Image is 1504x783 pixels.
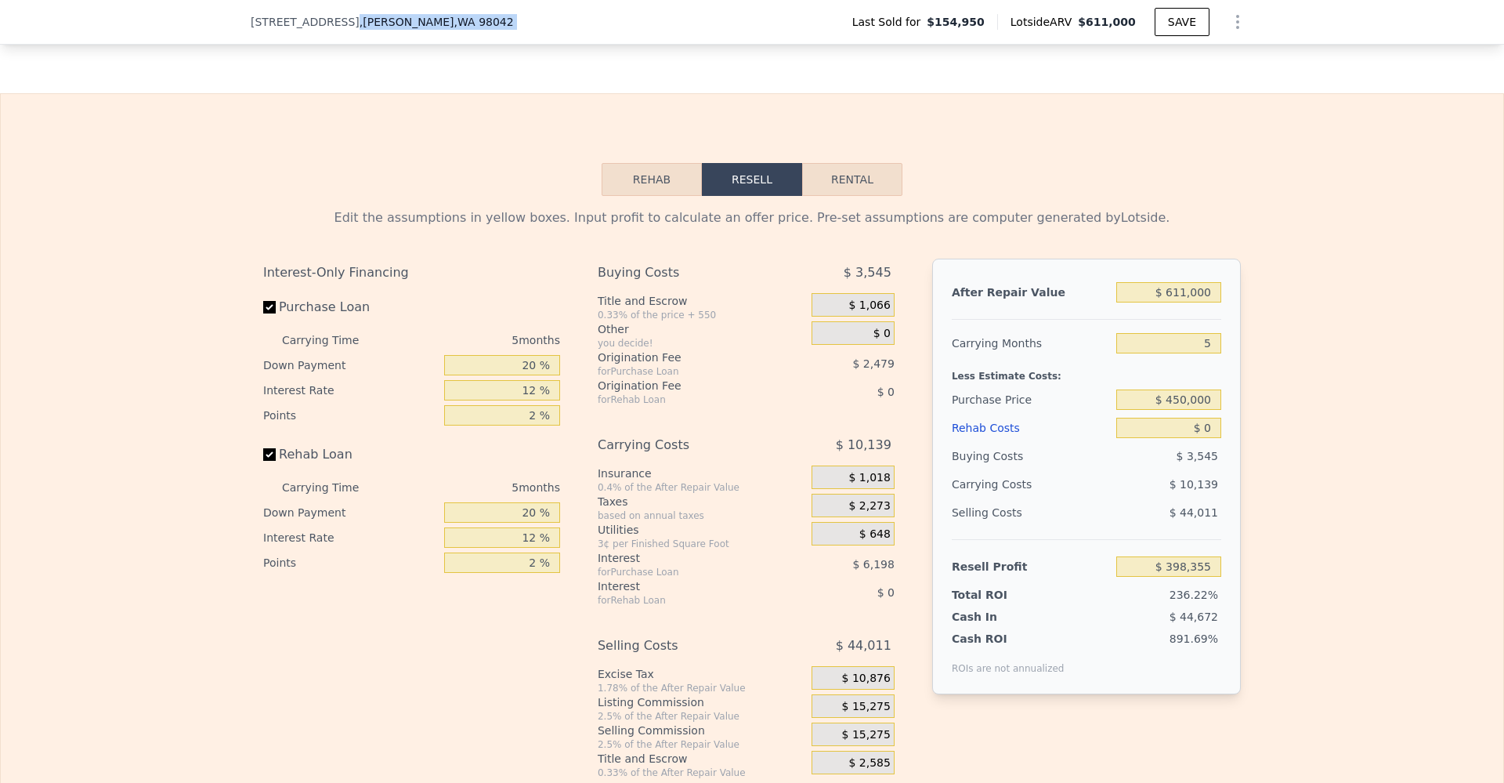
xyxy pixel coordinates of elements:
div: Title and Escrow [598,751,805,767]
button: Resell [702,163,802,196]
button: Rehab [602,163,702,196]
div: 0.33% of the price + 550 [598,309,805,321]
button: SAVE [1155,8,1209,36]
div: Selling Commission [598,723,805,738]
div: Selling Costs [952,498,1110,527]
div: Carrying Costs [952,470,1050,498]
span: [STREET_ADDRESS] [251,14,360,30]
div: Points [263,403,438,428]
div: 0.4% of the After Repair Value [598,481,805,494]
div: Listing Commission [598,694,805,710]
div: Excise Tax [598,666,805,682]
span: $ 10,139 [1170,478,1218,491]
span: Lotside ARV [1010,14,1078,30]
span: 891.69% [1170,633,1218,645]
button: Show Options [1222,6,1253,38]
span: $ 10,139 [836,431,891,459]
div: for Purchase Loan [598,566,772,578]
span: $ 2,273 [848,499,890,513]
div: 0.33% of the After Repair Value [598,767,805,779]
div: ROIs are not annualized [952,647,1065,675]
div: for Rehab Loan [598,594,772,607]
div: Insurance [598,466,805,481]
div: 3¢ per Finished Square Foot [598,538,805,550]
input: Rehab Loan [263,448,276,461]
div: you decide! [598,337,805,350]
div: Interest Rate [263,378,438,403]
div: Cash In [952,609,1050,625]
span: Last Sold for [852,14,927,30]
div: based on annual taxes [598,509,805,522]
span: $154,950 [927,14,985,30]
span: $ 44,011 [1170,506,1218,519]
div: Taxes [598,494,805,509]
div: Points [263,550,438,575]
span: $ 1,018 [848,471,890,485]
div: Title and Escrow [598,293,805,309]
span: $ 44,011 [836,632,891,660]
div: Carrying Time [282,475,384,500]
div: After Repair Value [952,278,1110,306]
div: Resell Profit [952,553,1110,581]
span: $ 3,545 [1177,450,1218,462]
span: $ 15,275 [842,728,891,742]
span: $ 10,876 [842,672,891,686]
div: Origination Fee [598,378,772,393]
div: Interest [598,578,772,594]
span: $ 1,066 [848,299,890,313]
div: Carrying Costs [598,431,772,459]
input: Purchase Loan [263,301,276,314]
span: , WA 98042 [454,16,514,28]
span: $ 15,275 [842,700,891,714]
div: Carrying Time [282,328,384,353]
div: Total ROI [952,587,1050,603]
span: $ 0 [877,586,895,599]
span: $ 648 [859,527,891,542]
span: $611,000 [1078,16,1136,28]
div: Less Estimate Costs: [952,357,1221,386]
div: Interest [598,550,772,566]
div: 2.5% of the After Repair Value [598,710,805,723]
div: 2.5% of the After Repair Value [598,738,805,751]
div: Origination Fee [598,350,772,365]
div: for Purchase Loan [598,365,772,378]
div: Down Payment [263,353,438,378]
span: , [PERSON_NAME] [360,14,514,30]
div: Buying Costs [952,442,1110,470]
div: for Rehab Loan [598,393,772,406]
span: $ 6,198 [852,558,894,571]
div: Interest Rate [263,525,438,550]
div: Carrying Months [952,329,1110,357]
span: $ 44,672 [1170,611,1218,623]
div: Buying Costs [598,259,772,287]
div: Edit the assumptions in yellow boxes. Input profit to calculate an offer price. Pre-set assumptio... [263,208,1241,227]
div: 1.78% of the After Repair Value [598,682,805,694]
span: $ 2,585 [848,756,890,770]
span: $ 0 [877,386,895,398]
span: $ 0 [873,327,891,341]
button: Rental [802,163,902,196]
span: $ 3,545 [844,259,891,287]
div: Utilities [598,522,805,538]
div: Interest-Only Financing [263,259,560,287]
div: 5 months [390,475,560,500]
div: Purchase Price [952,386,1110,414]
span: 236.22% [1170,589,1218,601]
div: 5 months [390,328,560,353]
label: Purchase Loan [263,293,438,321]
span: $ 2,479 [852,357,894,370]
div: Rehab Costs [952,414,1110,442]
div: Other [598,321,805,337]
div: Cash ROI [952,631,1065,647]
div: Down Payment [263,500,438,525]
label: Rehab Loan [263,440,438,469]
div: Selling Costs [598,632,772,660]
